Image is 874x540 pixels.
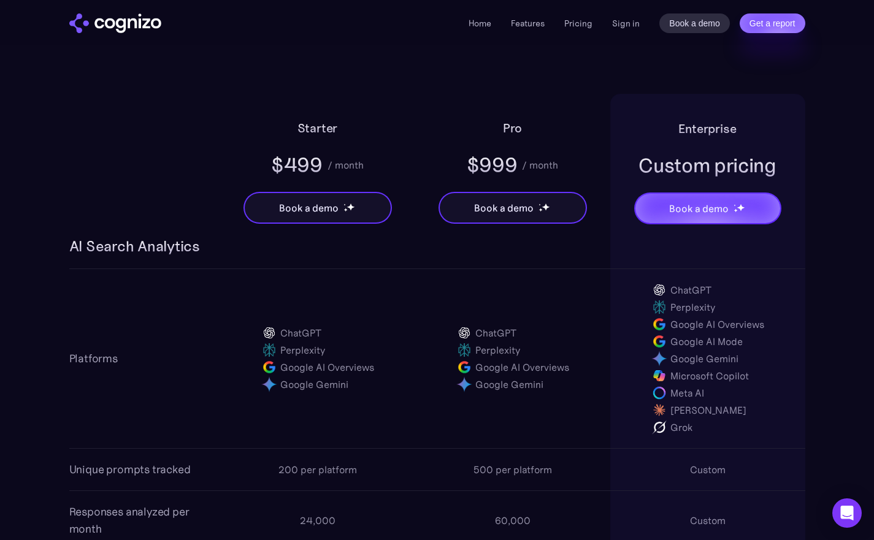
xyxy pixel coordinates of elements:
[678,119,736,139] h2: Enterprise
[670,403,746,417] div: [PERSON_NAME]
[740,13,805,33] a: Get a report
[69,237,200,256] h3: AI Search Analytics
[690,513,726,528] div: Custom
[832,498,862,528] div: Open Intercom Messenger
[278,462,357,477] div: 200 per platform
[669,201,728,216] div: Book a demo
[280,377,348,392] div: Google Gemini
[343,203,345,205] img: star
[539,208,543,212] img: star
[737,203,745,211] img: star
[347,203,355,211] img: star
[564,18,592,29] a: Pricing
[670,368,749,383] div: Microsoft Copilot
[659,13,730,33] a: Book a demo
[670,386,704,400] div: Meta AI
[69,503,220,538] div: Responses analyzed per month
[469,18,491,29] a: Home
[734,208,738,213] img: star
[670,351,738,366] div: Google Gemini
[670,283,711,297] div: ChatGPT
[280,360,374,375] div: Google AI Overviews
[475,377,543,392] div: Google Gemini
[634,192,781,224] a: Book a demostarstarstar
[300,513,335,528] div: 24,000
[475,325,516,340] div: ChatGPT
[473,462,552,477] div: 500 per platform
[542,203,550,211] img: star
[279,200,338,215] div: Book a demo
[328,158,364,172] div: / month
[280,325,321,340] div: ChatGPT
[271,151,323,178] div: $499
[439,192,587,224] a: Book a demostarstarstar
[734,204,735,206] img: star
[638,152,776,179] div: Custom pricing
[475,343,520,357] div: Perplexity
[495,513,531,528] div: 60,000
[69,13,161,33] img: cognizo logo
[612,16,640,31] a: Sign in
[69,13,161,33] a: home
[243,192,392,224] a: Book a demostarstarstar
[522,158,558,172] div: / month
[690,462,726,477] div: Custom
[670,300,715,314] div: Perplexity
[474,200,533,215] div: Book a demo
[670,334,743,349] div: Google AI Mode
[539,203,540,205] img: star
[280,343,325,357] div: Perplexity
[297,118,338,138] h2: Starter
[343,208,348,212] img: star
[467,151,518,178] div: $999
[670,317,764,332] div: Google AI Overviews
[69,350,118,367] div: Platforms
[670,420,692,435] div: Grok
[503,118,522,138] h2: Pro
[511,18,545,29] a: Features
[69,461,191,478] div: Unique prompts tracked
[475,360,569,375] div: Google AI Overviews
